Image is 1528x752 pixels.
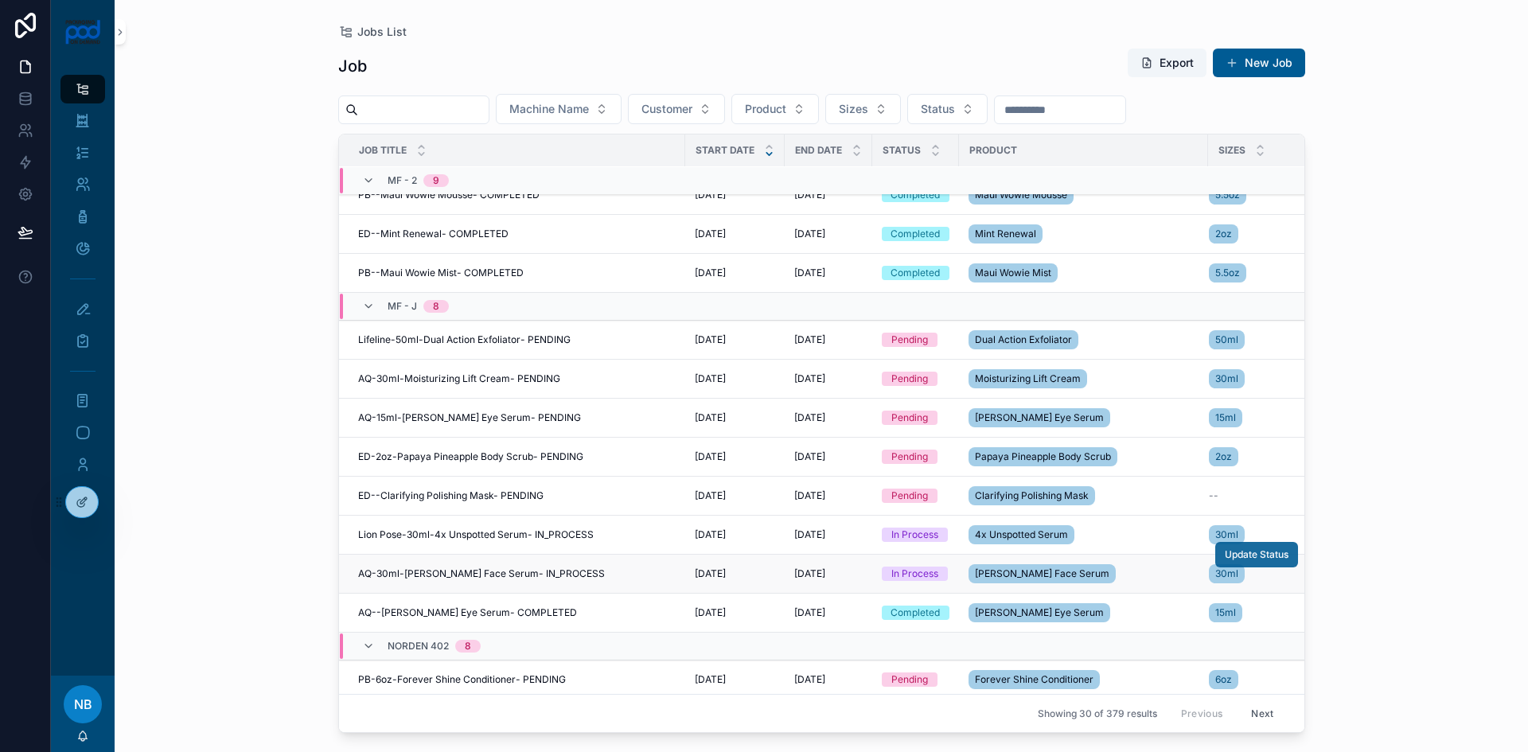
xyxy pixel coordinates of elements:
span: Showing 30 of 379 results [1038,707,1157,720]
span: Jobs List [357,24,407,40]
span: Product [969,144,1017,157]
a: [DATE] [794,372,863,385]
span: 30ml [1215,567,1238,580]
img: App logo [64,19,102,45]
span: [DATE] [794,189,825,201]
a: 30ml [1209,522,1308,547]
a: Dual Action Exfoliator [969,327,1199,353]
div: Pending [891,372,928,386]
a: Lifeline-50ml-Dual Action Exfoliator- PENDING [358,333,676,346]
button: Select Button [907,94,988,124]
a: [DATE] [794,228,863,240]
span: [DATE] [695,606,726,619]
a: [PERSON_NAME] Eye Serum [969,405,1199,431]
div: In Process [891,567,938,581]
button: Export [1128,49,1206,77]
a: 30ml [1209,564,1245,583]
a: [DATE] [695,606,775,619]
span: AQ-30ml-[PERSON_NAME] Face Serum- IN_PROCESS [358,567,605,580]
span: [DATE] [794,567,825,580]
div: Pending [891,489,928,503]
button: Select Button [731,94,819,124]
div: Pending [891,450,928,464]
span: Status [883,144,921,157]
a: [DATE] [794,411,863,424]
span: [DATE] [695,372,726,385]
a: -- [1209,489,1308,502]
a: ED--Mint Renewal- COMPLETED [358,228,676,240]
span: [PERSON_NAME] Face Serum [975,567,1109,580]
a: [DATE] [695,411,775,424]
a: Maui Wowie Mousse [969,182,1199,208]
span: [DATE] [794,372,825,385]
a: [DATE] [794,673,863,686]
span: [DATE] [695,450,726,463]
a: [DATE] [695,333,775,346]
button: Next [1240,701,1284,726]
span: [DATE] [794,228,825,240]
a: [DATE] [794,333,863,346]
span: Start Date [696,144,754,157]
a: 5.5oz [1209,182,1308,208]
span: 2oz [1215,450,1232,463]
span: NB [74,695,92,714]
a: 15ml [1209,408,1242,427]
span: [DATE] [794,450,825,463]
span: [DATE] [794,267,825,279]
span: Clarifying Polishing Mask [975,489,1089,502]
span: [DATE] [794,411,825,424]
div: Pending [891,411,928,425]
span: 15ml [1215,411,1236,424]
a: [DATE] [794,450,863,463]
span: Update Status [1225,548,1288,561]
span: Lion Pose-30ml-4x Unspotted Serum- IN_PROCESS [358,528,594,541]
a: Pending [882,333,949,347]
a: 50ml [1209,330,1245,349]
a: AQ-15ml-[PERSON_NAME] Eye Serum- PENDING [358,411,676,424]
span: Machine Name [509,101,589,117]
a: Forever Shine Conditioner [969,667,1199,692]
span: PB--Maui Wowie Mist- COMPLETED [358,267,524,279]
a: 15ml [1209,600,1308,625]
button: New Job [1213,49,1305,77]
a: 2oz [1209,447,1238,466]
a: Clarifying Polishing Mask [969,483,1199,508]
div: Pending [891,333,928,347]
span: Maui Wowie Mist [975,267,1051,279]
div: Completed [891,227,940,241]
a: PB-6oz-Forever Shine Conditioner- PENDING [358,673,676,686]
div: Completed [891,188,940,202]
button: Select Button [628,94,725,124]
a: In Process [882,528,949,542]
span: [DATE] [695,673,726,686]
div: Pending [891,672,928,687]
a: [PERSON_NAME] Face Serum [969,561,1199,586]
span: [DATE] [794,489,825,502]
span: ED--Clarifying Polishing Mask- PENDING [358,489,544,502]
a: Completed [882,227,949,241]
span: Maui Wowie Mousse [975,189,1067,201]
span: 30ml [1215,528,1238,541]
span: PB-6oz-Forever Shine Conditioner- PENDING [358,673,566,686]
a: ED-2oz-Papaya Pineapple Body Scrub- PENDING [358,450,676,463]
a: [DATE] [794,189,863,201]
span: AQ-30ml-Moisturizing Lift Cream- PENDING [358,372,560,385]
a: 6oz [1209,667,1308,692]
span: [PERSON_NAME] Eye Serum [975,411,1104,424]
span: Job Title [359,144,407,157]
a: [DATE] [794,267,863,279]
span: 30ml [1215,372,1238,385]
span: Moisturizing Lift Cream [975,372,1081,385]
a: 2oz [1209,224,1238,244]
span: Forever Shine Conditioner [975,673,1093,686]
div: scrollable content [51,64,115,500]
a: [DATE] [794,606,863,619]
div: 9 [433,174,439,187]
span: -- [1209,489,1218,502]
button: Select Button [496,94,622,124]
span: 5.5oz [1215,189,1240,201]
a: 30ml [1209,369,1245,388]
span: Product [745,101,786,117]
span: [DATE] [695,333,726,346]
